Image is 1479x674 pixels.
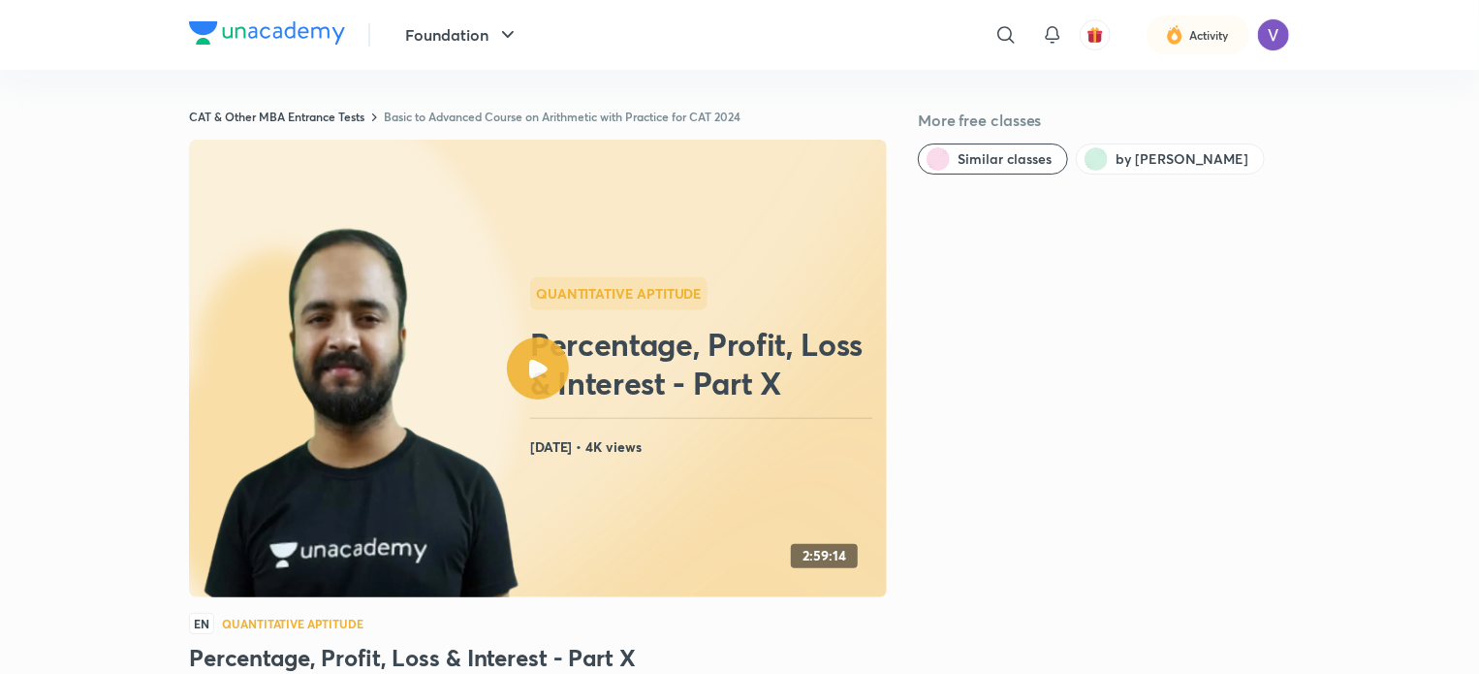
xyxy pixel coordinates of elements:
[222,618,363,629] h4: Quantitative Aptitude
[802,548,846,564] h4: 2:59:14
[1076,144,1265,175] button: by Raman Tiwari
[189,109,364,124] a: CAT & Other MBA Entrance Tests
[918,109,1290,132] h5: More free classes
[393,16,531,54] button: Foundation
[530,325,879,402] h2: Percentage, Profit, Loss & Interest - Part X
[958,149,1052,169] span: Similar classes
[1086,26,1104,44] img: avatar
[384,109,740,124] a: Basic to Advanced Course on Arithmetic with Practice for CAT 2024
[530,434,879,460] h4: [DATE] • 4K views
[1116,149,1248,169] span: by Raman Tiwari
[1080,19,1111,50] button: avatar
[1166,23,1183,47] img: activity
[918,144,1068,175] button: Similar classes
[189,21,345,45] img: Company Logo
[189,21,345,49] a: Company Logo
[1257,18,1290,51] img: Vatsal Kanodia
[189,642,887,673] h3: Percentage, Profit, Loss & Interest - Part X
[189,613,214,634] span: EN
